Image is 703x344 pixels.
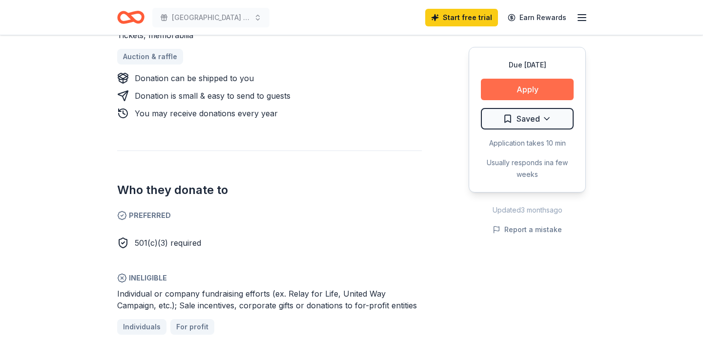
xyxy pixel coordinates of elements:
div: Donation can be shipped to you [135,72,254,84]
div: You may receive donations every year [135,107,278,119]
span: Individual or company fundraising efforts (ex. Relay for Life, United Way Campaign, etc.); Sale i... [117,289,417,310]
a: Auction & raffle [117,49,183,64]
a: Individuals [117,319,166,335]
a: Start free trial [425,9,498,26]
div: Tickets, memorabilia [117,29,422,41]
span: Preferred [117,210,422,221]
a: Earn Rewards [502,9,572,26]
button: Saved [481,108,574,129]
button: Apply [481,79,574,100]
span: For profit [176,321,208,333]
a: For profit [170,319,214,335]
span: 501(c)(3) required [135,238,201,248]
span: Individuals [123,321,161,333]
button: [GEOGRAPHIC_DATA] Auction 2025 [152,8,269,27]
div: Donation is small & easy to send to guests [135,90,290,102]
span: [GEOGRAPHIC_DATA] Auction 2025 [172,12,250,23]
div: Updated 3 months ago [469,204,586,216]
h2: Who they donate to [117,182,422,198]
span: Saved [517,112,540,125]
span: Ineligible [117,272,422,284]
button: Report a mistake [493,224,562,236]
div: Due [DATE] [481,59,574,71]
a: Home [117,6,145,29]
div: Application takes 10 min [481,137,574,149]
div: Usually responds in a few weeks [481,157,574,180]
